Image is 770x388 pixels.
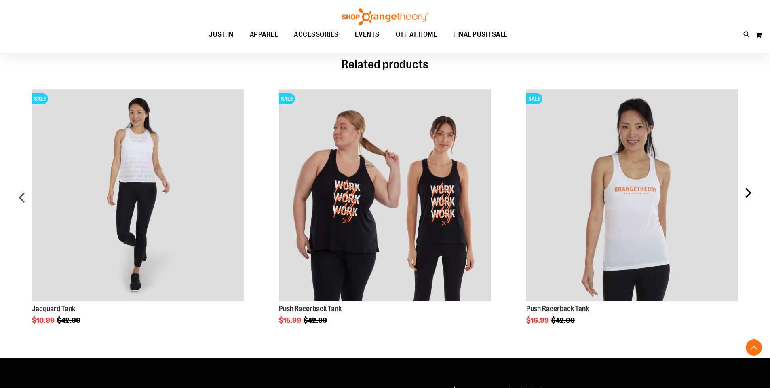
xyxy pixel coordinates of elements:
[526,93,542,104] span: SALE
[294,25,339,44] span: ACCESSORIES
[201,25,242,44] a: JUST IN
[445,25,516,44] a: FINAL PUSH SALE
[304,316,328,324] span: $42.00
[32,305,75,313] a: Jacquard Tank
[396,25,437,44] span: OTF AT HOME
[279,93,295,104] span: SALE
[209,25,234,44] span: JUST IN
[32,89,244,301] img: Front view of Jacquard Tank
[14,77,30,324] div: prev
[526,305,589,313] a: Push Racerback Tank
[355,25,380,44] span: EVENTS
[347,25,388,44] a: EVENTS
[32,89,244,303] a: Product Page Link
[746,339,762,356] button: Back To Top
[286,25,347,44] a: ACCESSORIES
[32,93,48,104] span: SALE
[526,89,738,303] a: Product Page Link
[342,57,428,71] span: Related products
[388,25,445,44] a: OTF AT HOME
[453,25,508,44] span: FINAL PUSH SALE
[57,316,82,324] span: $42.00
[341,8,430,25] img: Shop Orangetheory
[279,89,491,301] img: Product image for Push Racerback Tank
[279,305,342,313] a: Push Racerback Tank
[740,77,756,324] div: next
[32,316,56,324] span: $10.99
[526,316,550,324] span: $16.99
[551,316,576,324] span: $42.00
[279,316,302,324] span: $15.99
[250,25,278,44] span: APPAREL
[526,89,738,301] img: Product image for Push Racerback Tank
[242,25,286,44] a: APPAREL
[279,89,491,303] a: Product Page Link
